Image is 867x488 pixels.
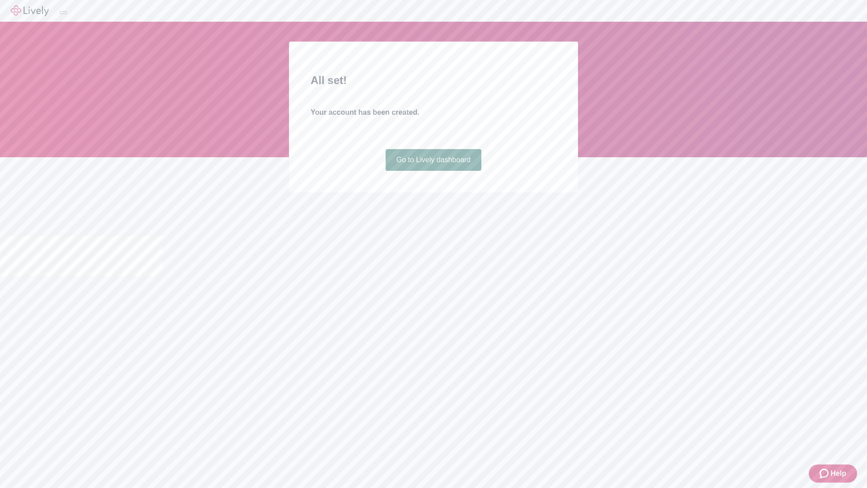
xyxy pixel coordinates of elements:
[311,107,556,118] h4: Your account has been created.
[11,5,49,16] img: Lively
[820,468,830,479] svg: Zendesk support icon
[60,11,67,14] button: Log out
[830,468,846,479] span: Help
[311,72,556,89] h2: All set!
[809,465,857,483] button: Zendesk support iconHelp
[386,149,482,171] a: Go to Lively dashboard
